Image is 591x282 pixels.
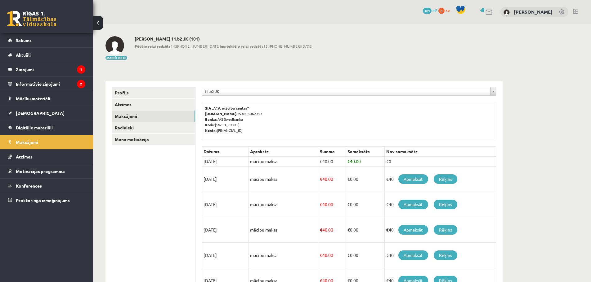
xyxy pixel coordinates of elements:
span: Digitālie materiāli [16,125,53,130]
legend: Maksājumi [16,135,85,149]
td: €40 [384,243,496,268]
span: € [347,227,350,232]
th: Datums [202,147,248,157]
a: Radinieki [112,122,195,133]
span: mP [432,8,437,13]
a: Rēķins [434,174,457,184]
td: [DATE] [202,192,248,217]
b: Pēdējo reizi redzēts [135,44,171,49]
td: [DATE] [202,217,248,243]
td: 0.00 [346,217,384,243]
span: € [320,158,322,164]
span: Mācību materiāli [16,96,50,101]
a: Motivācijas programma [8,164,85,178]
a: 0 xp [438,8,453,13]
a: Sākums [8,33,85,47]
span: € [347,252,350,258]
p: 53603062391 A/S Swedbanka [SWIFT_CODE] [FINANCIAL_ID] [205,105,493,133]
td: 40.00 [318,217,346,243]
i: 1 [77,65,85,74]
a: 11.b2 JK [202,87,496,95]
span: Aktuāli [16,52,31,58]
span: [DEMOGRAPHIC_DATA] [16,110,65,116]
a: Atzīmes [112,99,195,110]
td: mācību maksa [248,217,318,243]
td: €40 [384,167,496,192]
span: 11.b2 JK [204,87,488,95]
th: Summa [318,147,346,157]
a: Apmaksāt [398,225,428,235]
td: 0.00 [346,243,384,268]
b: Kods: [205,122,215,127]
span: xp [445,8,450,13]
span: Proktoringa izmēģinājums [16,197,70,203]
a: Rēķins [434,200,457,209]
span: Atzīmes [16,154,33,159]
b: SIA „V.V. mācību centrs” [205,106,249,111]
a: Apmaksāt [398,250,428,260]
a: Maksājumi [112,111,195,122]
span: € [347,158,350,164]
a: Informatīvie ziņojumi2 [8,77,85,91]
span: Motivācijas programma [16,168,65,174]
img: Markuss Orlovs [105,36,124,55]
a: Apmaksāt [398,200,428,209]
span: € [320,176,322,182]
b: Iepriekšējo reizi redzēts [220,44,263,49]
td: [DATE] [202,243,248,268]
th: Nav samaksāts [384,147,496,157]
a: [PERSON_NAME] [514,9,553,15]
td: mācību maksa [248,243,318,268]
td: 40.00 [318,243,346,268]
a: Maksājumi [8,135,85,149]
th: Samaksāts [346,147,384,157]
a: Mana motivācija [112,134,195,145]
h2: [PERSON_NAME] 11.b2 JK (101) [135,36,312,41]
span: 0 [438,8,445,14]
a: Atzīmes [8,150,85,164]
a: Aktuāli [8,48,85,62]
td: 40.00 [318,192,346,217]
a: Ziņojumi1 [8,62,85,76]
td: €40 [384,217,496,243]
span: Konferences [16,183,42,189]
i: 2 [77,80,85,88]
td: mācību maksa [248,192,318,217]
button: Mainīt bildi [105,56,127,60]
b: [DOMAIN_NAME].: [205,111,239,116]
td: 0.00 [346,167,384,192]
a: Rēķins [434,225,457,235]
span: 14:[PHONE_NUMBER][DATE] 15:[PHONE_NUMBER][DATE] [135,43,312,49]
span: € [320,252,322,258]
a: Proktoringa izmēģinājums [8,193,85,207]
a: Konferences [8,179,85,193]
th: Apraksts [248,147,318,157]
span: € [320,227,322,232]
a: 101 mP [423,8,437,13]
a: [DEMOGRAPHIC_DATA] [8,106,85,120]
a: Digitālie materiāli [8,120,85,135]
td: mācību maksa [248,167,318,192]
td: 40.00 [318,157,346,167]
td: €0 [384,157,496,167]
legend: Informatīvie ziņojumi [16,77,85,91]
img: Markuss Orlovs [504,9,510,15]
span: € [320,202,322,207]
a: Profils [112,87,195,98]
td: [DATE] [202,157,248,167]
a: Rīgas 1. Tālmācības vidusskola [7,11,56,26]
td: 40.00 [346,157,384,167]
span: Sākums [16,37,32,43]
legend: Ziņojumi [16,62,85,76]
b: Banka: [205,117,217,122]
td: €40 [384,192,496,217]
a: Rēķins [434,250,457,260]
td: mācību maksa [248,157,318,167]
span: € [347,176,350,182]
td: 0.00 [346,192,384,217]
a: Mācību materiāli [8,91,85,106]
td: [DATE] [202,167,248,192]
a: Apmaksāt [398,174,428,184]
td: 40.00 [318,167,346,192]
b: Konts: [205,128,217,133]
